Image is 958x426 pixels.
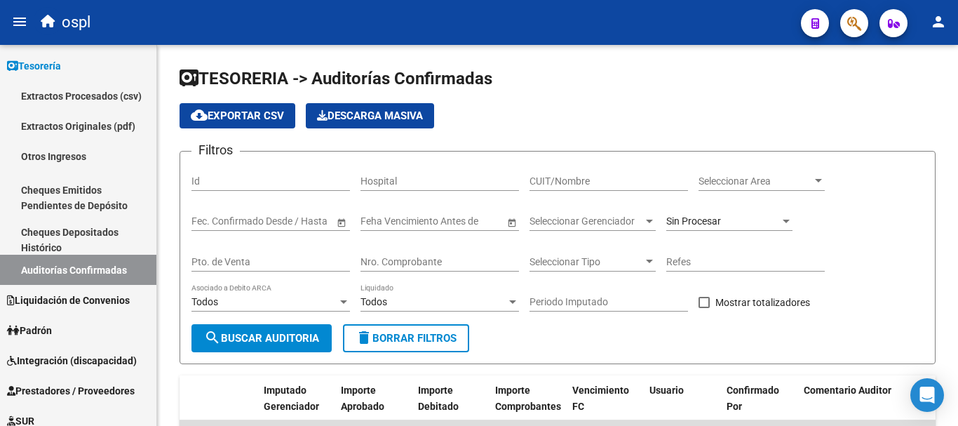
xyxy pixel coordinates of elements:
[356,329,372,346] mat-icon: delete
[180,103,295,128] button: Exportar CSV
[910,378,944,412] div: Open Intercom Messenger
[666,215,721,227] span: Sin Procesar
[341,385,384,412] span: Importe Aprobado
[567,375,644,422] datatable-header-cell: Vencimiento FC
[529,215,643,227] span: Seleccionar Gerenciador
[191,107,208,124] mat-icon: cloud_download
[306,103,434,128] button: Descarga Masiva
[572,385,629,412] span: Vencimiento FC
[247,215,316,227] input: End date
[306,103,434,128] app-download-masive: Descarga masiva de comprobantes (adjuntos)
[335,375,412,422] datatable-header-cell: Importe Aprobado
[649,385,684,396] span: Usuario
[317,109,423,122] span: Descarga Masiva
[11,13,28,30] mat-icon: menu
[360,296,387,307] span: Todos
[191,296,218,307] span: Todos
[7,293,130,308] span: Liquidación de Convenios
[343,324,469,352] button: Borrar Filtros
[258,375,335,422] datatable-header-cell: Imputado Gerenciador
[204,332,319,345] span: Buscar Auditoria
[62,7,90,38] span: ospl
[529,256,643,268] span: Seleccionar Tipo
[180,69,492,88] span: TESORERIA -> Auditorías Confirmadas
[204,329,221,346] mat-icon: search
[191,140,240,160] h3: Filtros
[191,324,332,352] button: Buscar Auditoria
[264,385,319,412] span: Imputado Gerenciador
[504,215,519,229] button: Open calendar
[804,385,891,396] span: Comentario Auditor
[495,385,561,412] span: Importe Comprobantes
[7,383,135,399] span: Prestadores / Proveedores
[191,215,235,227] input: Start date
[930,13,947,30] mat-icon: person
[727,385,779,412] span: Confirmado Por
[334,215,349,229] button: Open calendar
[699,175,812,187] span: Seleccionar Area
[7,353,137,368] span: Integración (discapacidad)
[7,58,61,74] span: Tesorería
[490,375,567,422] datatable-header-cell: Importe Comprobantes
[412,375,490,422] datatable-header-cell: Importe Debitado
[715,294,810,311] span: Mostrar totalizadores
[7,323,52,338] span: Padrón
[721,375,798,422] datatable-header-cell: Confirmado Por
[418,385,459,412] span: Importe Debitado
[356,332,457,345] span: Borrar Filtros
[644,375,721,422] datatable-header-cell: Usuario
[191,109,284,122] span: Exportar CSV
